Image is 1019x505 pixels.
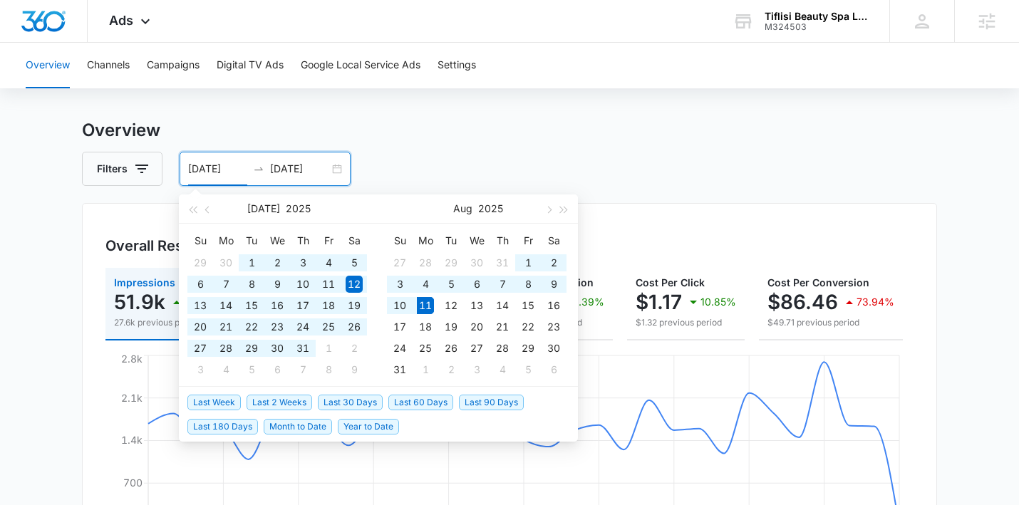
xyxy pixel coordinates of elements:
[82,152,162,186] button: Filters
[239,295,264,316] td: 2025-07-15
[413,252,438,274] td: 2025-07-28
[301,43,420,88] button: Google Local Service Ads
[346,361,363,378] div: 9
[341,229,367,252] th: Sa
[700,297,736,307] p: 10.85%
[213,229,239,252] th: Mo
[290,359,316,380] td: 2025-08-07
[443,297,460,314] div: 12
[38,83,50,94] img: tab_domain_overview_orange.svg
[857,297,894,307] p: 73.94%
[269,340,286,357] div: 30
[515,295,541,316] td: 2025-08-15
[264,295,290,316] td: 2025-07-16
[494,276,511,293] div: 7
[515,252,541,274] td: 2025-08-01
[105,235,208,256] h3: Overall Results
[387,252,413,274] td: 2025-07-27
[37,37,157,48] div: Domain: [DOMAIN_NAME]
[490,274,515,295] td: 2025-08-07
[286,194,311,223] button: 2025
[438,338,464,359] td: 2025-08-26
[468,318,485,335] div: 20
[636,291,682,313] p: $1.17
[217,43,284,88] button: Digital TV Ads
[217,276,234,293] div: 7
[187,419,258,434] span: Last 180 Days
[217,340,234,357] div: 28
[541,295,567,316] td: 2025-08-16
[114,291,165,313] p: 51.9k
[294,361,311,378] div: 7
[243,361,260,378] div: 5
[443,276,460,293] div: 5
[114,276,175,288] span: Impressions
[346,318,363,335] div: 26
[290,274,316,295] td: 2025-07-10
[767,291,838,313] p: $86.46
[417,340,434,357] div: 25
[494,297,511,314] div: 14
[541,252,567,274] td: 2025-08-02
[438,274,464,295] td: 2025-08-05
[187,359,213,380] td: 2025-08-03
[320,318,337,335] div: 25
[545,297,562,314] div: 16
[443,361,460,378] div: 2
[453,194,472,223] button: Aug
[243,340,260,357] div: 29
[388,395,453,410] span: Last 60 Days
[123,477,143,489] tspan: 700
[82,118,937,143] h3: Overview
[320,361,337,378] div: 8
[515,229,541,252] th: Fr
[239,229,264,252] th: Tu
[346,276,363,293] div: 12
[217,318,234,335] div: 21
[413,295,438,316] td: 2025-08-11
[443,254,460,271] div: 29
[264,252,290,274] td: 2025-07-02
[316,316,341,338] td: 2025-07-25
[187,229,213,252] th: Su
[318,395,383,410] span: Last 30 Days
[387,359,413,380] td: 2025-08-31
[253,163,264,175] span: swap-right
[541,274,567,295] td: 2025-08-09
[54,84,128,93] div: Domain Overview
[320,340,337,357] div: 1
[515,338,541,359] td: 2025-08-29
[541,359,567,380] td: 2025-09-06
[765,22,869,32] div: account id
[243,276,260,293] div: 8
[192,361,209,378] div: 3
[192,297,209,314] div: 13
[468,361,485,378] div: 3
[468,340,485,357] div: 27
[217,361,234,378] div: 4
[464,252,490,274] td: 2025-07-30
[541,316,567,338] td: 2025-08-23
[264,359,290,380] td: 2025-08-06
[290,316,316,338] td: 2025-07-24
[464,359,490,380] td: 2025-09-03
[338,419,399,434] span: Year to Date
[270,161,329,177] input: End date
[568,297,604,307] p: 19.39%
[253,163,264,175] span: to
[391,254,408,271] div: 27
[239,274,264,295] td: 2025-07-08
[468,276,485,293] div: 6
[247,194,280,223] button: [DATE]
[187,316,213,338] td: 2025-07-20
[391,318,408,335] div: 17
[490,316,515,338] td: 2025-08-21
[316,274,341,295] td: 2025-07-11
[387,338,413,359] td: 2025-08-24
[40,23,70,34] div: v 4.0.24
[264,274,290,295] td: 2025-07-09
[417,254,434,271] div: 28
[213,274,239,295] td: 2025-07-07
[23,37,34,48] img: website_grey.svg
[519,276,537,293] div: 8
